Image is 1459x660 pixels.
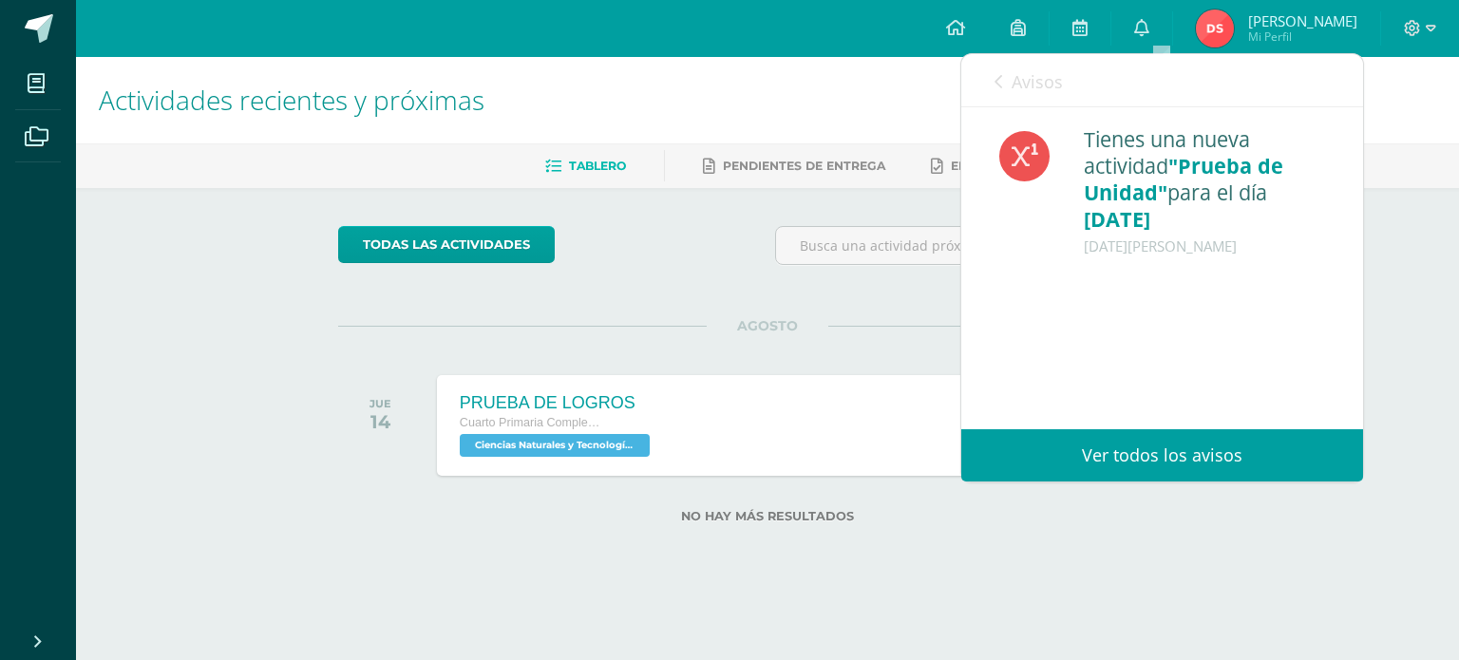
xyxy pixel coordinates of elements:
span: Tablero [569,159,626,173]
div: PRUEBA DE LOGROS [460,393,654,413]
span: avisos sin leer [1208,69,1330,90]
a: Entregadas [931,151,1035,181]
img: 53d1dea75573273255adaa9689ca28cb.png [1196,9,1234,47]
div: Tienes una nueva actividad para el día [1084,126,1324,259]
div: 14 [369,410,391,433]
div: [DATE][PERSON_NAME] [1084,233,1324,259]
span: Pendientes de entrega [723,159,885,173]
span: Cuarto Primaria Complementaria [460,416,602,429]
label: No hay más resultados [338,509,1198,523]
span: [PERSON_NAME] [1248,11,1357,30]
span: "Prueba de Unidad" [1084,152,1283,206]
span: Mi Perfil [1248,28,1357,45]
div: JUE [369,397,391,410]
span: Ciencias Naturales y Tecnología 'A' [460,434,650,457]
span: 344 [1208,69,1234,90]
a: Tablero [545,151,626,181]
span: Actividades recientes y próximas [99,82,484,118]
span: [DATE] [1084,205,1150,233]
input: Busca una actividad próxima aquí... [776,227,1197,264]
span: AGOSTO [707,317,828,334]
span: Entregadas [951,159,1035,173]
a: Pendientes de entrega [703,151,885,181]
a: todas las Actividades [338,226,555,263]
span: Avisos [1012,70,1063,93]
a: Ver todos los avisos [961,429,1363,481]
